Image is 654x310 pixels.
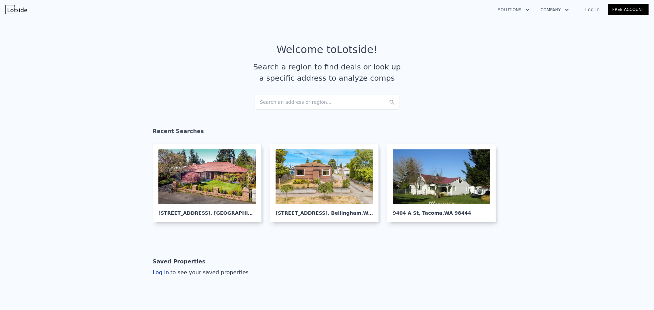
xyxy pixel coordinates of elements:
[277,44,378,56] div: Welcome to Lotside !
[442,210,471,216] span: , WA 98444
[276,204,373,216] div: [STREET_ADDRESS] , Bellingham
[393,204,490,216] div: 9404 A St , Tacoma
[153,122,501,144] div: Recent Searches
[153,144,267,222] a: [STREET_ADDRESS], [GEOGRAPHIC_DATA]
[577,6,608,13] a: Log In
[493,4,535,16] button: Solutions
[361,210,390,216] span: , WA 98225
[153,255,205,268] div: Saved Properties
[158,204,256,216] div: [STREET_ADDRESS] , [GEOGRAPHIC_DATA]
[608,4,649,15] a: Free Account
[254,95,400,110] div: Search an address or region...
[251,61,403,84] div: Search a region to find deals or look up a specific address to analyze comps
[535,4,574,16] button: Company
[169,269,249,276] span: to see your saved properties
[5,5,27,14] img: Lotside
[387,144,501,222] a: 9404 A St, Tacoma,WA 98444
[153,268,249,277] div: Log in
[270,144,384,222] a: [STREET_ADDRESS], Bellingham,WA 98225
